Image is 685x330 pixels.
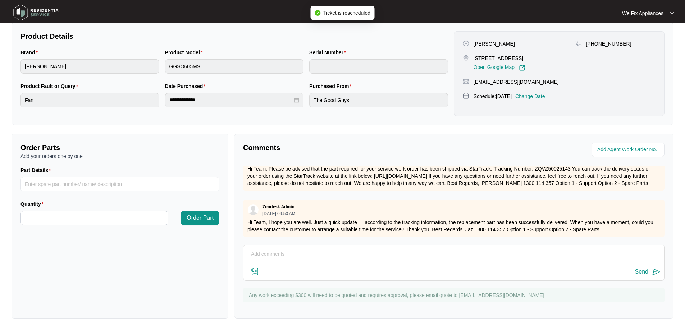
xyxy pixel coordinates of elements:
p: Schedule: [DATE] [474,93,512,100]
span: check-circle [315,10,320,16]
p: [STREET_ADDRESS], [474,55,525,62]
img: map-pin [575,40,582,47]
label: Serial Number [309,49,349,56]
label: Quantity [20,200,46,208]
label: Brand [20,49,41,56]
img: user.svg [248,204,259,215]
img: map-pin [463,78,469,85]
img: residentia service logo [11,2,61,23]
label: Part Details [20,167,54,174]
input: Purchased From [309,93,448,107]
img: user-pin [463,40,469,47]
span: Ticket is rescheduled [323,10,370,16]
button: Order Part [181,211,219,225]
input: Product Fault or Query [20,93,159,107]
span: Order Part [187,214,214,222]
p: [PHONE_NUMBER] [586,40,631,47]
p: We Fix Appliances [622,10,663,17]
input: Product Model [165,59,304,74]
input: Quantity [21,211,168,225]
img: send-icon.svg [652,268,661,276]
p: [DATE] 09:50 AM [262,212,296,216]
label: Date Purchased [165,83,209,90]
div: Send [635,269,648,275]
button: Send [635,267,661,277]
p: Any work exceeding $300 will need to be quoted and requires approval, please email quote to [EMAI... [249,292,661,299]
input: Part Details [20,177,219,191]
p: Add your orders one by one [20,153,219,160]
p: Product Details [20,31,448,41]
input: Brand [20,59,159,74]
label: Purchased From [309,83,355,90]
label: Product Fault or Query [20,83,81,90]
p: Change Date [515,93,545,100]
p: [PERSON_NAME] [474,40,515,47]
p: Order Parts [20,143,219,153]
img: file-attachment-doc.svg [251,267,259,276]
img: map-pin [463,55,469,61]
label: Product Model [165,49,206,56]
a: Open Google Map [474,65,525,71]
input: Date Purchased [169,96,293,104]
p: Hi Team, I hope you are well. Just a quick update — according to the tracking information, the re... [247,219,660,233]
p: Zendesk Admin [262,204,294,210]
input: Add Agent Work Order No. [597,145,660,154]
p: [EMAIL_ADDRESS][DOMAIN_NAME] [474,78,559,85]
p: Hi Team, Please be advised that the part required for your service work order has been shipped vi... [247,165,660,187]
img: Link-External [519,65,525,71]
input: Serial Number [309,59,448,74]
img: map-pin [463,93,469,99]
p: Comments [243,143,449,153]
img: dropdown arrow [670,11,674,15]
